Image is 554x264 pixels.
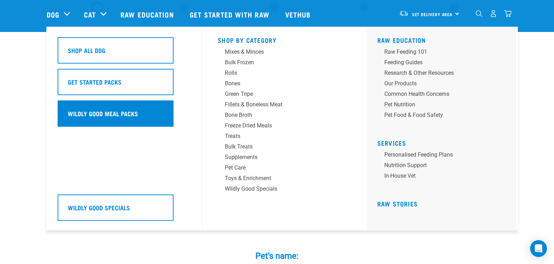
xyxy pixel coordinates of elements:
a: Get Started Packs [58,69,191,100]
div: Pet Care [225,164,334,172]
h5: Shop By Category [218,37,351,42]
h5: Services [377,139,511,145]
a: Feeding Guides [377,58,511,69]
div: Bone Broth [225,111,334,119]
h5: Get Started Packs [68,77,122,86]
a: Wildly Good Specials [58,194,191,226]
a: Bones [218,79,351,90]
a: Pet Food & Food Safety [377,111,511,121]
a: Common Health Concerns [377,90,511,100]
a: Mixes & Minces [218,48,351,58]
div: Toys & Enrichment [225,174,334,183]
div: Bulk Treats [225,143,334,151]
div: Bulk Frozen [225,58,334,67]
div: Bones [225,79,334,88]
div: Green Tripe [225,90,334,98]
div: Mixes & Minces [225,48,334,56]
h5: Shop All Dog [68,46,105,55]
a: Toys & Enrichment [218,174,351,185]
div: Fillets & Boneless Meat [225,100,334,109]
div: Feeding Guides [384,58,494,67]
div: Pet Food & Food Safety [384,111,494,119]
div: Freeze Dried Meals [225,121,334,130]
a: Raw Education [377,38,426,42]
div: Common Health Concerns [384,90,494,98]
a: Pet Care [218,164,351,174]
span: Set Delivery Area [412,13,453,15]
a: In-house vet [377,172,511,182]
a: Wildly Good Meal Packs [58,100,191,132]
a: Wildly Good Specials [218,185,351,195]
a: Personalised Feeding Plans [377,151,511,161]
div: Pet Nutrition [384,100,494,109]
a: Bulk Treats [218,143,351,153]
img: home-icon@2x.png [504,10,511,17]
div: Raw Feeding 101 [384,48,494,56]
label: Pet's name: [172,250,383,262]
a: Pet Nutrition [377,100,511,111]
a: Fillets & Boneless Meat [218,100,351,111]
img: home-icon-1@2x.png [476,10,482,17]
a: Nutrition Support [377,161,511,172]
div: Wildly Good Specials [225,185,334,193]
a: Green Tripe [218,90,351,100]
a: Treats [218,132,351,143]
div: Open Intercom Messenger [530,240,547,257]
h5: Wildly Good Specials [68,203,130,212]
a: Cat [84,9,96,20]
div: Rolls [225,69,334,77]
a: Raw Feeding 101 [377,48,511,58]
div: Research & Other Resources [384,69,494,77]
a: Shop All Dog [58,37,191,69]
img: user.png [490,10,497,17]
a: Our Products [377,79,511,90]
h5: Wildly Good Meal Packs [68,109,138,118]
a: Bulk Frozen [218,58,351,69]
a: Dog [47,9,59,20]
a: Raw Education [113,0,182,28]
a: Bone Broth [218,111,351,121]
a: Get started with Raw [183,0,278,28]
a: Supplements [218,153,351,164]
div: Supplements [225,153,334,161]
a: Freeze Dried Meals [218,121,351,132]
a: Vethub [278,0,320,28]
div: Treats [225,132,334,140]
a: Rolls [218,69,351,79]
a: Research & Other Resources [377,69,511,79]
img: van-moving.png [399,10,409,16]
a: Raw Stories [377,202,418,205]
div: Our Products [384,79,494,88]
